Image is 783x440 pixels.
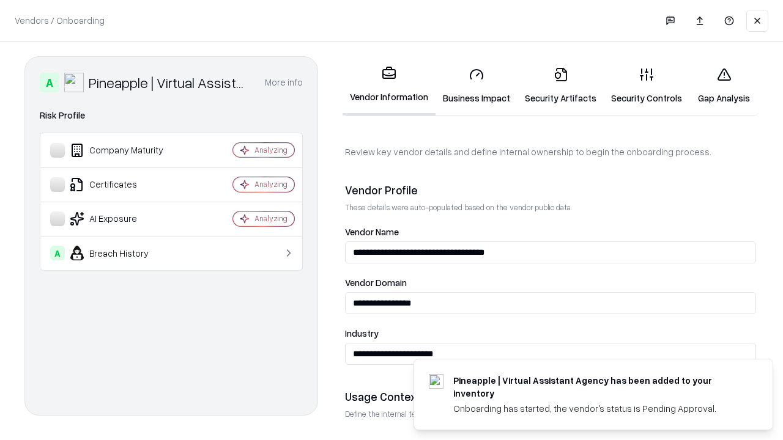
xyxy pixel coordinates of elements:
div: A [40,73,59,92]
p: Define the internal team and reason for using this vendor. This helps assess business relevance a... [345,409,756,419]
img: trypineapple.com [429,374,443,389]
label: Vendor Domain [345,278,756,287]
a: Vendor Information [343,56,436,116]
div: Usage Context [345,389,756,404]
div: Certificates [50,177,196,192]
img: Pineapple | Virtual Assistant Agency [64,73,84,92]
div: Analyzing [254,145,288,155]
div: Breach History [50,246,196,260]
p: These details were auto-populated based on the vendor public data [345,202,756,213]
label: Industry [345,329,756,338]
button: More info [265,71,303,94]
a: Gap Analysis [689,57,759,114]
p: Vendors / Onboarding [15,14,105,27]
a: Security Controls [604,57,689,114]
a: Security Artifacts [518,57,604,114]
a: Business Impact [436,57,518,114]
div: Vendor Profile [345,183,756,197]
div: Onboarding has started, the vendor's status is Pending Approval. [453,402,743,415]
div: Risk Profile [40,108,303,123]
p: Review key vendor details and define internal ownership to begin the onboarding process. [345,145,756,158]
label: Vendor Name [345,227,756,237]
div: Company Maturity [50,143,196,158]
div: AI Exposure [50,211,196,226]
div: Pineapple | Virtual Assistant Agency [89,73,250,92]
div: Pineapple | Virtual Assistant Agency has been added to your inventory [453,374,743,400]
div: A [50,246,65,260]
div: Analyzing [254,213,288,224]
div: Analyzing [254,179,288,189]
